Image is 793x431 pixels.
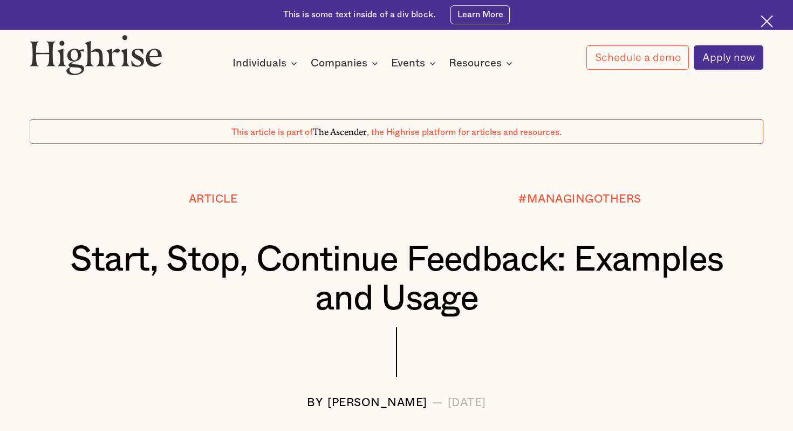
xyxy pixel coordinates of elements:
[448,397,486,409] div: [DATE]
[233,57,286,70] div: Individuals
[60,240,733,318] h1: Start, Stop, Continue Feedback: Examples and Usage
[189,193,238,206] div: Article
[391,57,425,70] div: Events
[449,57,502,70] div: Resources
[391,57,439,70] div: Events
[307,397,323,409] div: BY
[432,397,443,409] div: —
[450,5,510,24] a: Learn More
[761,15,773,28] img: Cross icon
[694,45,763,70] a: Apply now
[30,35,162,75] img: Highrise logo
[283,9,435,21] div: This is some text inside of a div block.
[233,57,300,70] div: Individuals
[327,397,427,409] div: [PERSON_NAME]
[518,193,641,206] div: #MANAGINGOTHERS
[231,128,313,137] span: This article is part of
[311,57,381,70] div: Companies
[449,57,516,70] div: Resources
[586,45,689,70] a: Schedule a demo
[313,125,367,135] span: The Ascender
[367,128,562,137] span: , the Highrise platform for articles and resources.
[311,57,367,70] div: Companies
